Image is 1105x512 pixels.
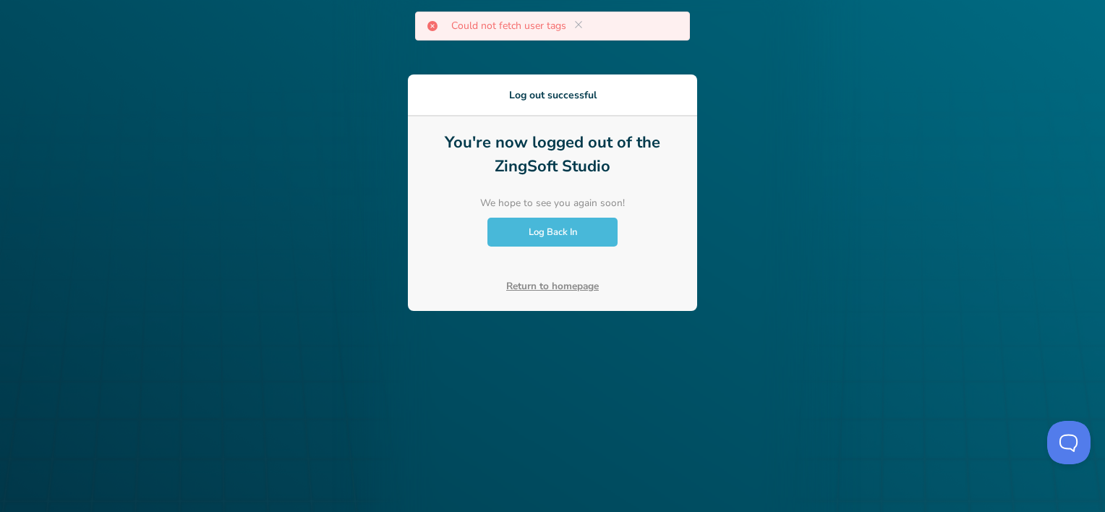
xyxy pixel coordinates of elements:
[529,226,577,239] span: Log Back In
[437,131,668,179] h1: You're now logged out of the ZingSoft Studio
[451,21,578,31] p: Could not fetch user tags
[1047,421,1091,464] iframe: Help Scout Beacon - Open
[437,196,668,210] p: We hope to see you again soon!
[506,279,599,293] a: Return to homepage
[408,88,697,103] h3: Log out successful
